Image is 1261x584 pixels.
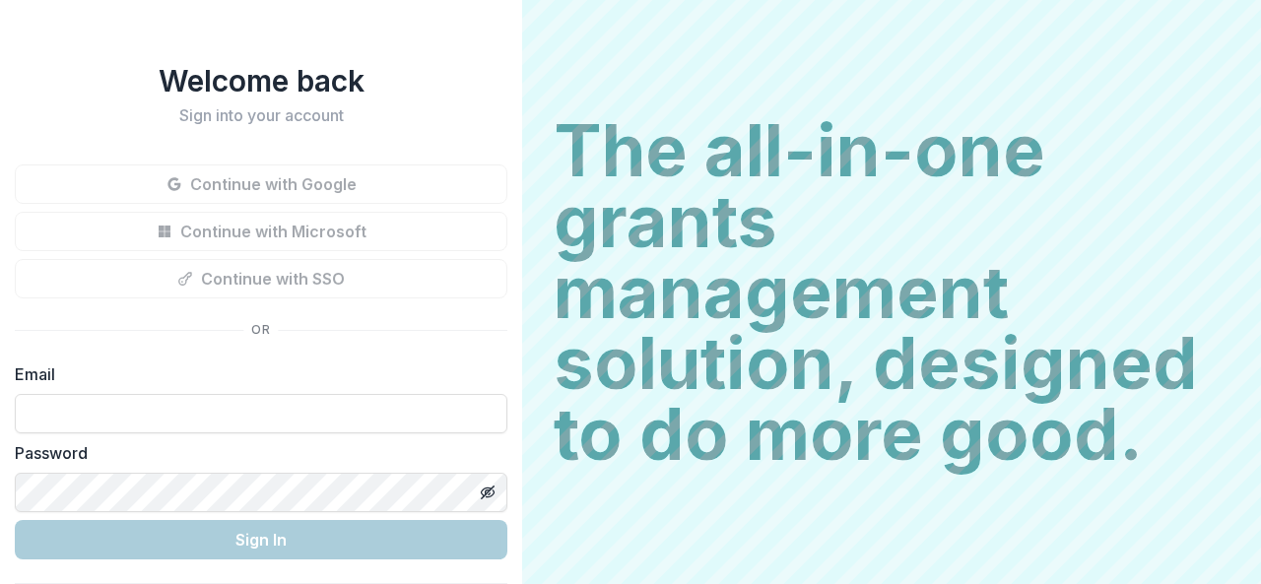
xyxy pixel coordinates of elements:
[472,477,503,508] button: Toggle password visibility
[15,259,507,298] button: Continue with SSO
[15,441,496,465] label: Password
[15,212,507,251] button: Continue with Microsoft
[15,520,507,559] button: Sign In
[15,362,496,386] label: Email
[15,106,507,125] h2: Sign into your account
[15,63,507,98] h1: Welcome back
[15,164,507,204] button: Continue with Google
